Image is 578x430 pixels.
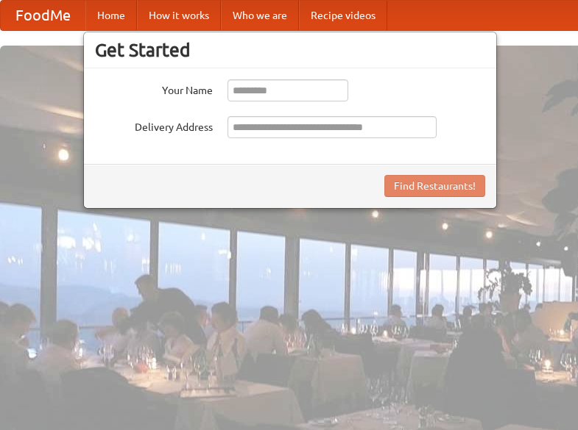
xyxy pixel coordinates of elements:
[95,116,213,135] label: Delivery Address
[221,1,299,30] a: Who we are
[85,1,137,30] a: Home
[299,1,387,30] a: Recipe videos
[1,1,85,30] a: FoodMe
[137,1,221,30] a: How it works
[384,175,485,197] button: Find Restaurants!
[95,79,213,98] label: Your Name
[95,39,485,61] h3: Get Started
